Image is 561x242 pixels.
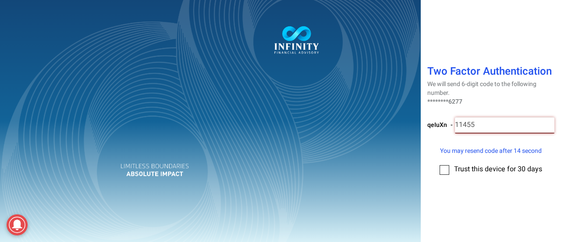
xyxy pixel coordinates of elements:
span: We will send 6-digit code to the following number. [427,79,536,98]
span: You may resend code after 14 second [440,146,542,155]
span: - [451,120,453,130]
span: qeIuXn [427,120,447,130]
h1: Two Factor Authentication [427,66,554,79]
span: Trust this device for 30 days [454,164,542,174]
